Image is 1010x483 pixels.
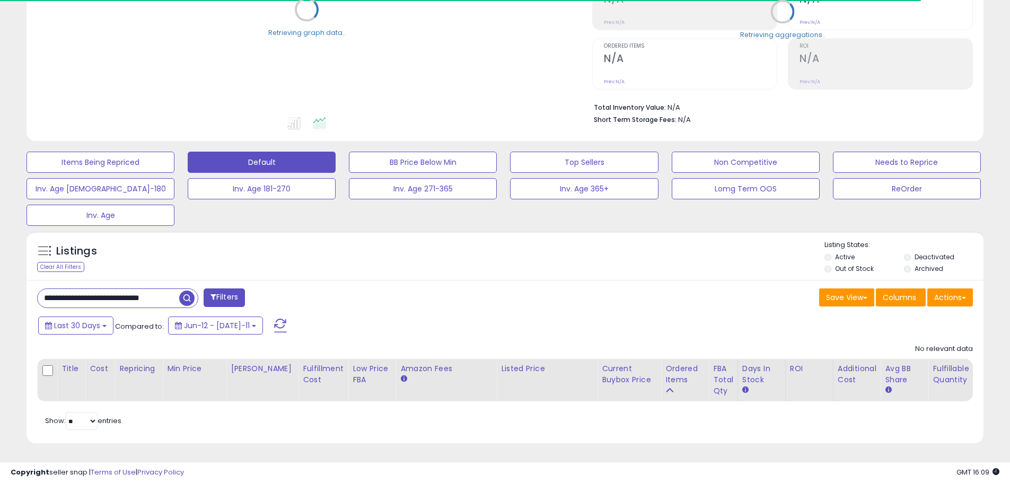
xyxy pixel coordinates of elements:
div: Low Price FBA [353,363,391,385]
div: Ordered Items [665,363,704,385]
div: Current Buybox Price [602,363,656,385]
p: Listing States: [824,240,983,250]
label: Active [835,252,855,261]
div: FBA Total Qty [713,363,733,397]
span: Last 30 Days [54,320,100,331]
div: Retrieving aggregations.. [740,30,825,39]
small: Avg BB Share. [885,385,891,395]
button: Items Being Repriced [27,152,174,173]
button: BB Price Below Min [349,152,497,173]
div: ROI [790,363,829,374]
button: Inv. Age 365+ [510,178,658,199]
button: Inv. Age 271-365 [349,178,497,199]
div: Days In Stock [742,363,781,385]
button: Inv. Age 181-270 [188,178,336,199]
div: Clear All Filters [37,262,84,272]
button: Filters [204,288,245,307]
div: [PERSON_NAME] [231,363,294,374]
div: Retrieving graph data.. [268,28,346,37]
button: Non Competitive [672,152,820,173]
button: ReOrder [833,178,981,199]
div: Fulfillable Quantity [933,363,969,385]
label: Out of Stock [835,264,874,273]
span: 2025-08-11 16:09 GMT [956,467,999,477]
button: Last 30 Days [38,317,113,335]
button: Actions [927,288,973,306]
button: Default [188,152,336,173]
div: No relevant data [915,344,973,354]
label: Archived [915,264,943,273]
div: Additional Cost [838,363,876,385]
div: Title [62,363,81,374]
a: Terms of Use [91,467,136,477]
button: Inv. Age [DEMOGRAPHIC_DATA]-180 [27,178,174,199]
div: Repricing [119,363,158,374]
h5: Listings [56,244,97,259]
span: Columns [883,292,916,303]
small: Days In Stock. [742,385,749,395]
strong: Copyright [11,467,49,477]
label: Deactivated [915,252,954,261]
div: Amazon Fees [400,363,492,374]
button: Inv. Age [27,205,174,226]
div: seller snap | | [11,468,184,478]
div: Cost [90,363,110,374]
div: Fulfillment Cost [303,363,344,385]
span: Compared to: [115,321,164,331]
small: Amazon Fees. [400,374,407,384]
span: Show: entries [45,416,121,426]
button: Top Sellers [510,152,658,173]
button: Needs to Reprice [833,152,981,173]
div: Listed Price [501,363,593,374]
button: Save View [819,288,874,306]
button: Lomg Term OOS [672,178,820,199]
div: Min Price [167,363,222,374]
a: Privacy Policy [137,467,184,477]
span: Jun-12 - [DATE]-11 [184,320,250,331]
button: Columns [876,288,926,306]
div: Avg BB Share [885,363,924,385]
button: Jun-12 - [DATE]-11 [168,317,263,335]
